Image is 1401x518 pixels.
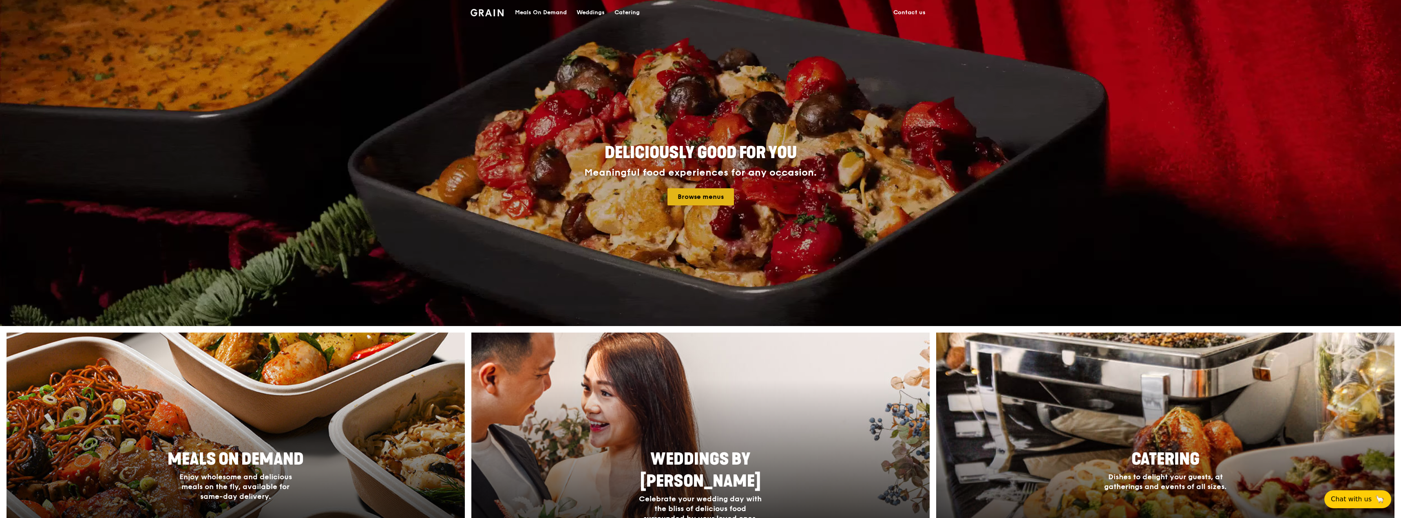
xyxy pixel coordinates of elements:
[614,0,640,25] div: Catering
[1104,472,1226,491] span: Dishes to delight your guests, at gatherings and events of all sizes.
[179,472,292,501] span: Enjoy wholesome and delicious meals on the fly, available for same-day delivery.
[605,143,797,163] span: Deliciously good for you
[554,167,847,179] div: Meaningful food experiences for any occasion.
[515,0,567,25] div: Meals On Demand
[1131,450,1200,469] span: Catering
[1331,494,1372,504] span: Chat with us
[640,450,761,491] span: Weddings by [PERSON_NAME]
[1375,494,1385,504] span: 🦙
[577,0,605,25] div: Weddings
[572,0,610,25] a: Weddings
[168,450,304,469] span: Meals On Demand
[667,188,734,205] a: Browse menus
[888,0,930,25] a: Contact us
[610,0,645,25] a: Catering
[471,9,504,16] img: Grain
[1324,490,1391,508] button: Chat with us🦙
